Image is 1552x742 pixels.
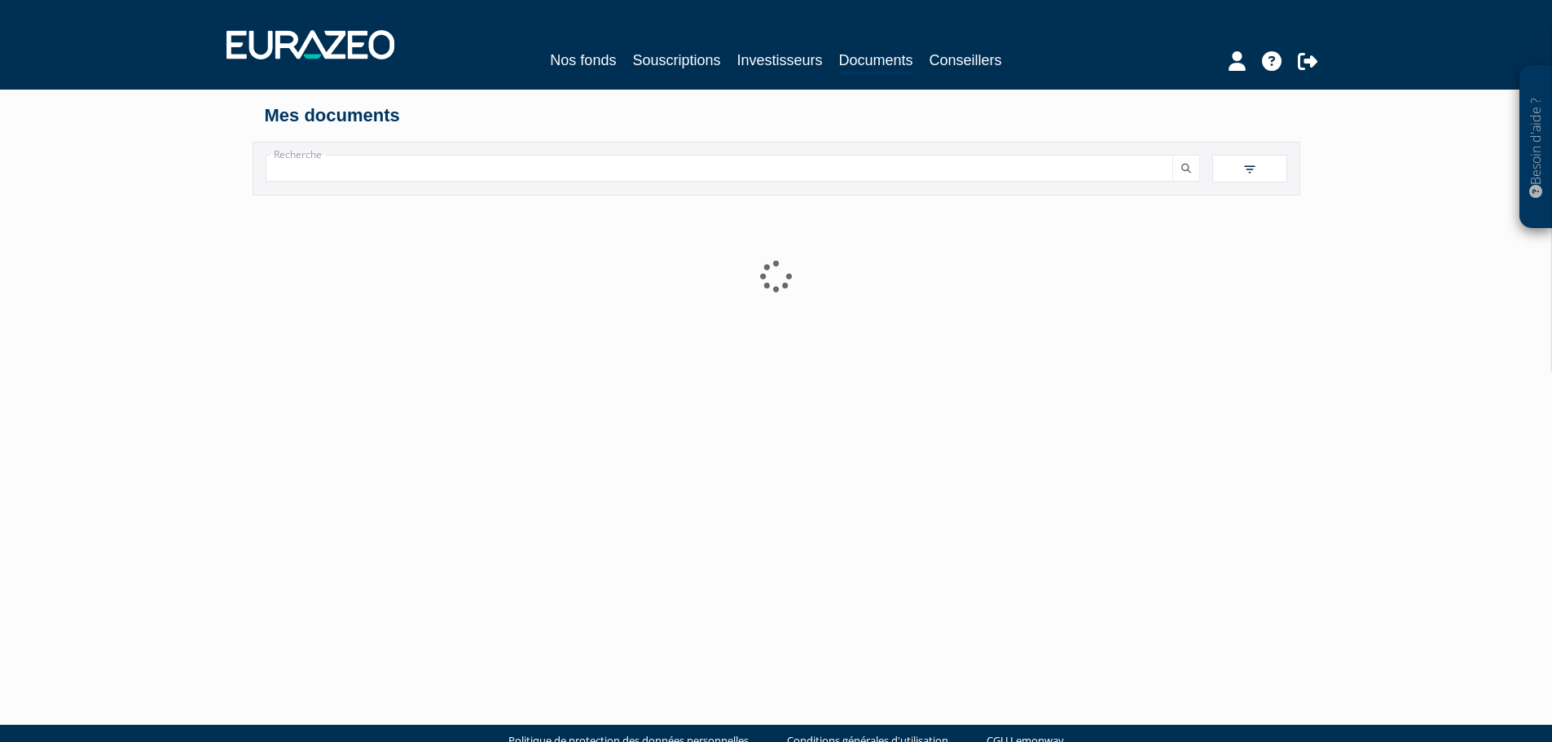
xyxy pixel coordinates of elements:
[550,49,616,72] a: Nos fonds
[1242,162,1257,177] img: filter.svg
[266,155,1173,182] input: Recherche
[736,49,822,72] a: Investisseurs
[226,30,394,59] img: 1732889491-logotype_eurazeo_blanc_rvb.png
[930,49,1002,72] a: Conseillers
[632,49,720,72] a: Souscriptions
[839,49,913,74] a: Documents
[1527,74,1545,221] p: Besoin d'aide ?
[265,106,1288,125] h4: Mes documents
